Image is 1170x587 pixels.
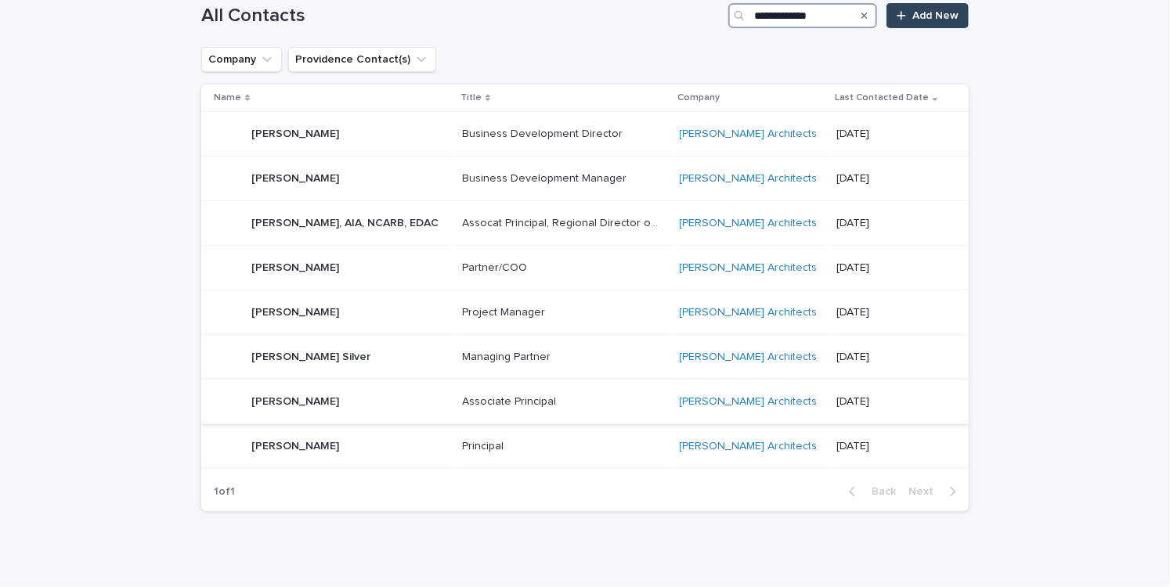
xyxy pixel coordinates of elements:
p: Business Development Director [462,124,626,141]
p: Title [460,89,482,106]
p: [DATE] [836,172,944,185]
p: Business Development Manager [462,169,630,185]
tr: [PERSON_NAME][PERSON_NAME] Project ManagerProject Manager [PERSON_NAME] Architects [DATE] [201,290,969,335]
button: Next [902,484,969,499]
tr: [PERSON_NAME][PERSON_NAME] PrincipalPrincipal [PERSON_NAME] Architects [DATE] [201,424,969,469]
p: [DATE] [836,217,944,230]
a: [PERSON_NAME] Architects [680,128,818,141]
a: [PERSON_NAME] Architects [680,440,818,453]
p: Name [214,89,241,106]
p: Managing Partner [462,348,554,364]
h1: All Contacts [201,5,722,27]
tr: [PERSON_NAME][PERSON_NAME] Associate PrincipalAssociate Principal [PERSON_NAME] Architects [DATE] [201,380,969,424]
p: [PERSON_NAME] [251,124,342,141]
p: [PERSON_NAME] [251,169,342,185]
a: [PERSON_NAME] Architects [680,351,818,364]
p: [PERSON_NAME] [251,437,342,453]
tr: [PERSON_NAME], AIA, NCARB, EDAC[PERSON_NAME], AIA, NCARB, EDAC Assocat Principal, Regional Direct... [201,201,969,246]
p: [DATE] [836,440,944,453]
p: [DATE] [836,261,944,275]
span: Back [862,486,896,497]
p: Company [678,89,720,106]
span: Next [908,486,943,497]
button: Company [201,47,282,72]
p: Associate Principal [462,392,559,409]
tr: [PERSON_NAME] Silver[PERSON_NAME] Silver Managing PartnerManaging Partner [PERSON_NAME] Architect... [201,335,969,380]
a: Add New [887,3,969,28]
p: Partner/COO [462,258,530,275]
p: Assocat Principal, Regional Director of Healthcare [462,214,661,230]
p: [PERSON_NAME] [251,303,342,319]
tr: [PERSON_NAME][PERSON_NAME] Partner/COOPartner/COO [PERSON_NAME] Architects [DATE] [201,246,969,290]
a: [PERSON_NAME] Architects [680,217,818,230]
a: [PERSON_NAME] Architects [680,306,818,319]
tr: [PERSON_NAME][PERSON_NAME] Business Development ManagerBusiness Development Manager [PERSON_NAME]... [201,157,969,201]
p: [DATE] [836,128,944,141]
tr: [PERSON_NAME][PERSON_NAME] Business Development DirectorBusiness Development Director [PERSON_NAM... [201,112,969,157]
p: Principal [462,437,507,453]
p: [PERSON_NAME], AIA, NCARB, EDAC [251,214,442,230]
a: [PERSON_NAME] Architects [680,395,818,409]
p: [PERSON_NAME] [251,258,342,275]
a: [PERSON_NAME] Architects [680,172,818,185]
p: [DATE] [836,306,944,319]
p: Project Manager [462,303,548,319]
button: Providence Contact(s) [288,47,436,72]
p: [PERSON_NAME] [251,392,342,409]
p: Last Contacted Date [835,89,929,106]
input: Search [728,3,877,28]
button: Back [836,484,902,499]
span: Add New [912,10,959,21]
p: [DATE] [836,395,944,409]
a: [PERSON_NAME] Architects [680,261,818,275]
p: 1 of 1 [201,473,247,511]
p: [PERSON_NAME] Silver [251,348,374,364]
p: [DATE] [836,351,944,364]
